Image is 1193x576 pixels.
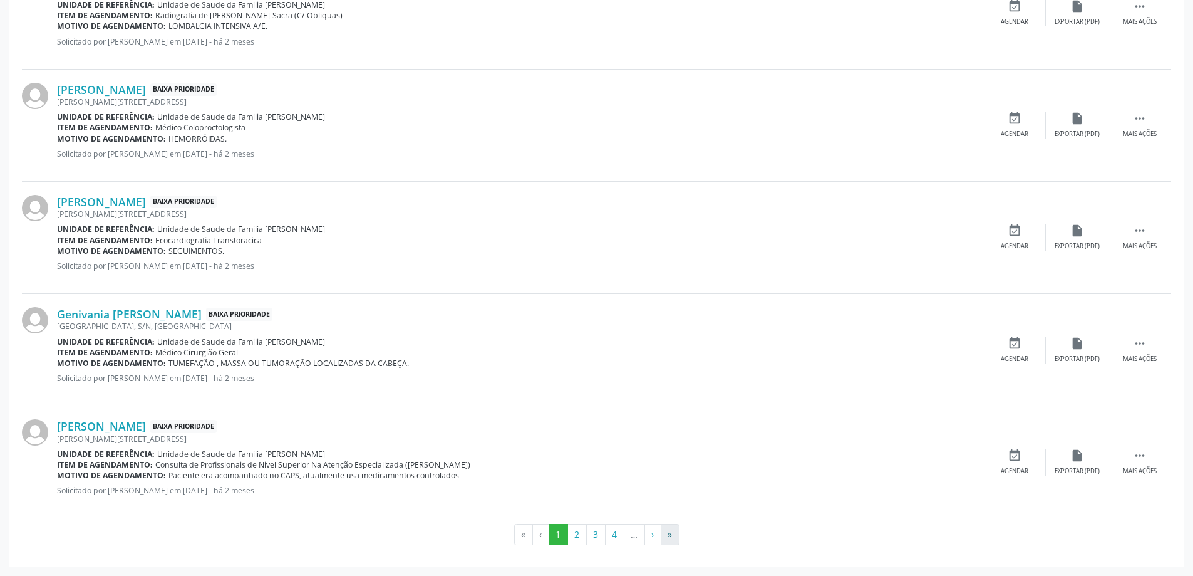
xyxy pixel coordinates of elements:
[168,21,267,31] span: LOMBALGIA INTENSIVA A/E.
[22,83,48,109] img: img
[57,347,153,358] b: Item de agendamento:
[1133,112,1147,125] i: 
[1070,112,1084,125] i: insert_drive_file
[1001,130,1028,139] div: Agendar
[22,524,1171,545] ul: Pagination
[1055,18,1100,26] div: Exportar (PDF)
[1070,224,1084,238] i: insert_drive_file
[22,195,48,221] img: img
[1008,224,1021,238] i: event_available
[57,83,146,97] a: [PERSON_NAME]
[1123,355,1157,364] div: Mais ações
[1008,337,1021,350] i: event_available
[57,10,153,21] b: Item de agendamento:
[1001,355,1028,364] div: Agendar
[1133,224,1147,238] i: 
[57,358,166,369] b: Motivo de agendamento:
[155,235,262,246] span: Ecocardiografia Transtoracica
[57,307,202,321] a: Genivania [PERSON_NAME]
[155,10,343,21] span: Radiografia de [PERSON_NAME]-Sacra (C/ Obliquas)
[1123,242,1157,251] div: Mais ações
[168,134,227,144] span: HEMORRÓIDAS.
[57,112,155,122] b: Unidade de referência:
[150,196,217,209] span: Baixa Prioridade
[661,524,679,545] button: Go to last page
[150,420,217,433] span: Baixa Prioridade
[1001,18,1028,26] div: Agendar
[57,195,146,209] a: [PERSON_NAME]
[549,524,568,545] button: Go to page 1
[57,246,166,256] b: Motivo de agendamento:
[1001,467,1028,476] div: Agendar
[57,134,166,144] b: Motivo de agendamento:
[1008,449,1021,463] i: event_available
[57,261,983,271] p: Solicitado por [PERSON_NAME] em [DATE] - há 2 meses
[1123,467,1157,476] div: Mais ações
[586,524,606,545] button: Go to page 3
[57,209,983,219] div: [PERSON_NAME][STREET_ADDRESS]
[168,470,459,481] span: Paciente era acompanhado no CAPS, atualmente usa medicamentos controlados
[157,224,325,234] span: Unidade de Saude da Familia [PERSON_NAME]
[1055,130,1100,139] div: Exportar (PDF)
[57,224,155,234] b: Unidade de referência:
[157,449,325,459] span: Unidade de Saude da Familia [PERSON_NAME]
[57,149,983,159] p: Solicitado por [PERSON_NAME] em [DATE] - há 2 meses
[1133,337,1147,350] i: 
[150,83,217,97] span: Baixa Prioridade
[22,307,48,333] img: img
[155,459,470,470] span: Consulta de Profissionais de Nivel Superior Na Atenção Especializada ([PERSON_NAME])
[1055,467,1100,476] div: Exportar (PDF)
[57,470,166,481] b: Motivo de agendamento:
[155,347,238,358] span: Médico Cirurgião Geral
[57,97,983,107] div: [PERSON_NAME][STREET_ADDRESS]
[22,419,48,446] img: img
[1008,112,1021,125] i: event_available
[605,524,624,545] button: Go to page 4
[57,235,153,246] b: Item de agendamento:
[1123,18,1157,26] div: Mais ações
[168,358,409,369] span: TUMEFAÇÃO , MASSA OU TUMORAÇÃO LOCALIZADAS DA CABEÇA.
[168,246,224,256] span: SEGUIMENTOS.
[155,122,245,133] span: Médico Coloproctologista
[57,321,983,332] div: [GEOGRAPHIC_DATA], S/N, [GEOGRAPHIC_DATA]
[1123,130,1157,139] div: Mais ações
[57,21,166,31] b: Motivo de agendamento:
[644,524,661,545] button: Go to next page
[157,337,325,347] span: Unidade de Saude da Familia [PERSON_NAME]
[57,36,983,47] p: Solicitado por [PERSON_NAME] em [DATE] - há 2 meses
[57,449,155,459] b: Unidade de referência:
[1055,355,1100,364] div: Exportar (PDF)
[1070,449,1084,463] i: insert_drive_file
[57,485,983,496] p: Solicitado por [PERSON_NAME] em [DATE] - há 2 meses
[57,459,153,470] b: Item de agendamento:
[206,308,272,321] span: Baixa Prioridade
[1001,242,1028,251] div: Agendar
[567,524,587,545] button: Go to page 2
[1133,449,1147,463] i: 
[1055,242,1100,251] div: Exportar (PDF)
[57,122,153,133] b: Item de agendamento:
[57,434,983,444] div: [PERSON_NAME][STREET_ADDRESS]
[57,419,146,433] a: [PERSON_NAME]
[57,373,983,384] p: Solicitado por [PERSON_NAME] em [DATE] - há 2 meses
[1070,337,1084,350] i: insert_drive_file
[57,337,155,347] b: Unidade de referência:
[157,112,325,122] span: Unidade de Saude da Familia [PERSON_NAME]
